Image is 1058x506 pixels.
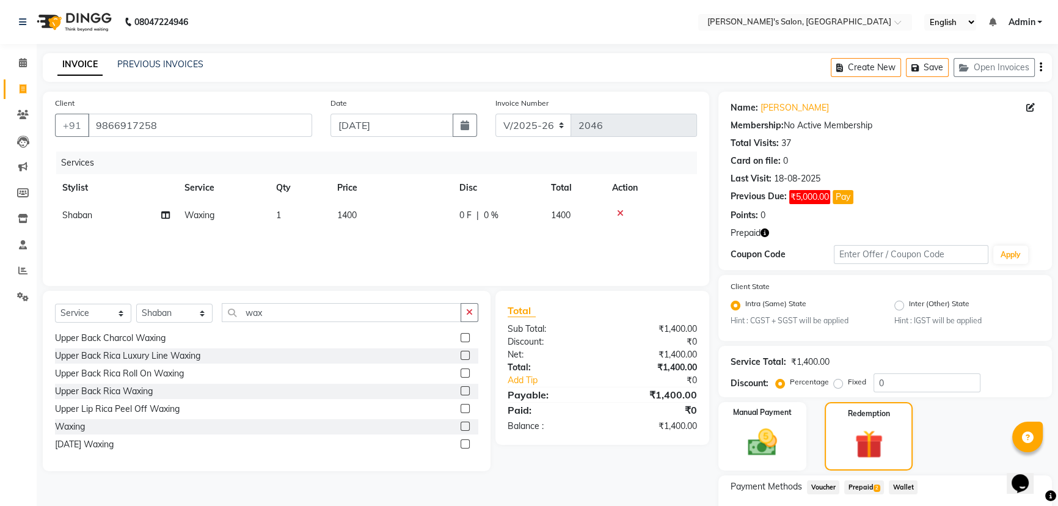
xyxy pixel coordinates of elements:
[731,101,758,114] div: Name:
[1008,16,1035,29] span: Admin
[330,98,347,109] label: Date
[954,58,1035,77] button: Open Invoices
[894,315,1040,326] small: Hint : IGST will be applied
[846,427,892,461] img: _gift.svg
[498,335,602,348] div: Discount:
[731,356,786,369] div: Service Total:
[495,98,549,109] label: Invoice Number
[498,420,602,433] div: Balance :
[731,119,1040,132] div: No Active Membership
[909,298,969,313] label: Inter (Other) State
[498,323,602,335] div: Sub Total:
[993,246,1028,264] button: Apply
[55,385,153,398] div: Upper Back Rica Waxing
[31,5,115,39] img: logo
[731,377,768,390] div: Discount:
[498,348,602,361] div: Net:
[55,367,184,380] div: Upper Back Rica Roll On Waxing
[731,190,787,204] div: Previous Due:
[745,298,806,313] label: Intra (Same) State
[731,155,781,167] div: Card on file:
[269,174,330,202] th: Qty
[848,376,866,387] label: Fixed
[55,114,89,137] button: +91
[337,210,357,221] span: 1400
[55,98,75,109] label: Client
[55,403,180,416] div: Upper Lip Rica Peel Off Waxing
[55,438,114,451] div: [DATE] Waxing
[781,137,791,150] div: 37
[498,403,602,417] div: Paid:
[222,303,461,322] input: Search or Scan
[508,304,536,317] span: Total
[602,323,706,335] div: ₹1,400.00
[452,174,544,202] th: Disc
[602,348,706,361] div: ₹1,400.00
[602,361,706,374] div: ₹1,400.00
[55,332,166,345] div: Upper Back Charcol Waxing
[498,361,602,374] div: Total:
[844,480,884,494] span: Prepaid
[117,59,203,70] a: PREVIOUS INVOICES
[761,209,765,222] div: 0
[57,54,103,76] a: INVOICE
[848,408,890,419] label: Redemption
[790,376,829,387] label: Percentage
[731,137,779,150] div: Total Visits:
[731,119,784,132] div: Membership:
[889,480,918,494] span: Wallet
[731,172,772,185] div: Last Visit:
[88,114,312,137] input: Search by Name/Mobile/Email/Code
[551,210,571,221] span: 1400
[276,210,281,221] span: 1
[544,174,605,202] th: Total
[731,227,761,240] span: Prepaid
[789,190,830,204] span: ₹5,000.00
[731,248,834,261] div: Coupon Code
[459,209,472,222] span: 0 F
[55,174,177,202] th: Stylist
[783,155,788,167] div: 0
[791,356,830,369] div: ₹1,400.00
[498,387,602,402] div: Payable:
[184,210,214,221] span: Waxing
[761,101,829,114] a: [PERSON_NAME]
[484,209,498,222] span: 0 %
[833,190,853,204] button: Pay
[731,281,770,292] label: Client State
[906,58,949,77] button: Save
[874,485,880,492] span: 2
[602,403,706,417] div: ₹0
[834,245,988,264] input: Enter Offer / Coupon Code
[56,152,706,174] div: Services
[134,5,188,39] b: 08047224946
[498,374,620,387] a: Add Tip
[1007,457,1046,494] iframe: chat widget
[602,335,706,348] div: ₹0
[605,174,697,202] th: Action
[774,172,820,185] div: 18-08-2025
[733,407,792,418] label: Manual Payment
[731,315,876,326] small: Hint : CGST + SGST will be applied
[739,425,786,459] img: _cash.svg
[62,210,92,221] span: Shaban
[177,174,269,202] th: Service
[55,420,85,433] div: Waxing
[602,387,706,402] div: ₹1,400.00
[731,209,758,222] div: Points:
[807,480,839,494] span: Voucher
[55,350,200,362] div: Upper Back Rica Luxury Line Waxing
[602,420,706,433] div: ₹1,400.00
[731,480,802,493] span: Payment Methods
[619,374,706,387] div: ₹0
[476,209,479,222] span: |
[330,174,452,202] th: Price
[831,58,901,77] button: Create New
